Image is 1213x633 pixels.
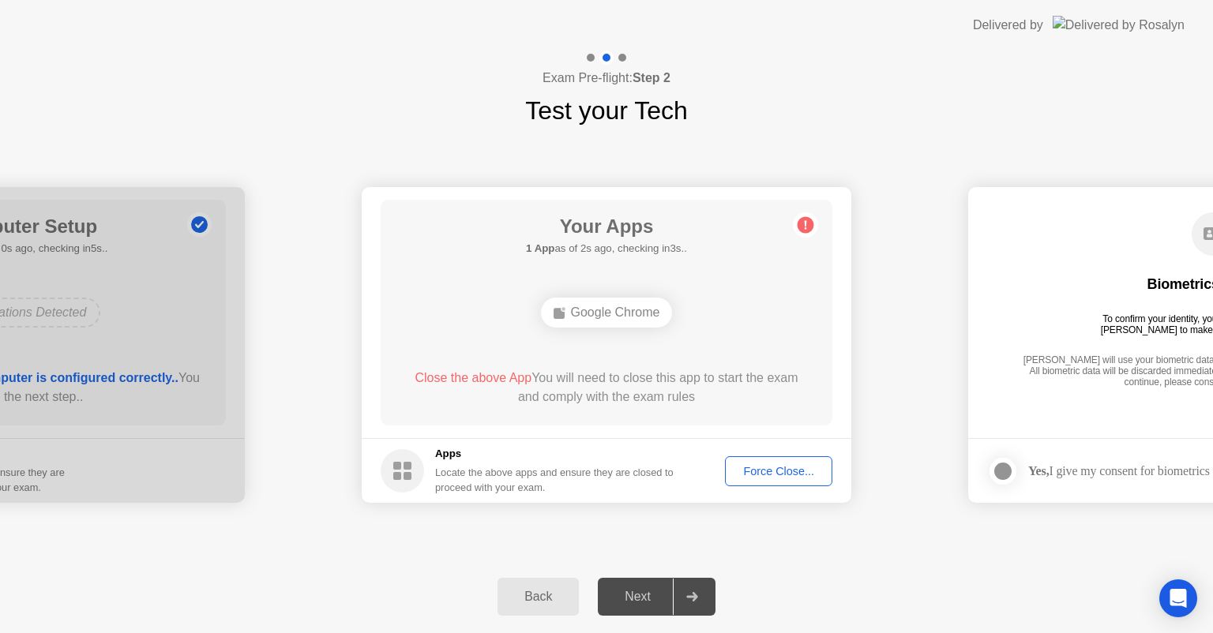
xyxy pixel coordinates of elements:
[435,465,674,495] div: Locate the above apps and ensure they are closed to proceed with your exam.
[598,578,715,616] button: Next
[1053,16,1185,34] img: Delivered by Rosalyn
[725,456,832,486] button: Force Close...
[1159,579,1197,617] div: Open Intercom Messenger
[730,465,827,478] div: Force Close...
[1028,464,1049,478] strong: Yes,
[603,590,673,604] div: Next
[526,212,687,241] h1: Your Apps
[502,590,574,604] div: Back
[633,71,670,84] b: Step 2
[973,16,1043,35] div: Delivered by
[498,578,579,616] button: Back
[541,298,673,328] div: Google Chrome
[526,242,554,254] b: 1 App
[525,92,688,129] h1: Test your Tech
[415,371,531,384] span: Close the above App
[404,369,810,406] div: You will need to close this app to start the exam and comply with the exam rules
[435,446,674,462] h5: Apps
[543,69,670,88] h4: Exam Pre-flight:
[526,241,687,257] h5: as of 2s ago, checking in3s..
